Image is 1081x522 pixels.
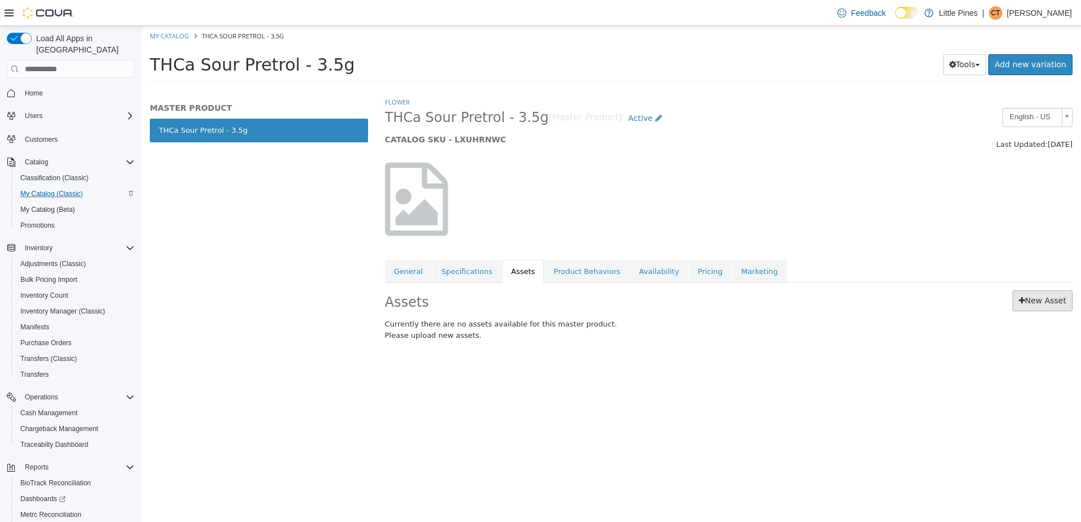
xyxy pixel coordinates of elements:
a: English - US [861,82,931,101]
span: THCa Sour Pretrol - 3.5g [244,83,408,101]
a: Add new variation [847,28,931,49]
h5: MASTER PRODUCT [8,77,227,87]
span: THCa Sour Pretrol - 3.5g [8,29,214,49]
span: Traceabilty Dashboard [20,440,88,449]
h2: Assets [244,264,516,285]
button: Promotions [11,217,139,233]
a: Manifests [16,320,54,334]
span: Bulk Pricing Import [20,275,77,284]
h5: CATALOG SKU - LXUHRNWC [244,108,755,119]
span: Bulk Pricing Import [16,273,135,286]
span: Customers [25,135,58,144]
span: Purchase Orders [16,336,135,350]
button: Classification (Classic) [11,170,139,186]
span: Users [20,109,135,123]
input: Dark Mode [895,7,919,19]
button: Operations [2,389,139,405]
img: Cova [23,7,73,19]
a: Transfers [16,368,53,381]
button: Inventory [2,240,139,256]
button: Reports [20,460,53,474]
a: My Catalog [8,6,47,14]
button: Home [2,85,139,101]
span: Metrc Reconciliation [16,508,135,521]
span: THCa Sour Pretrol - 3.5g [60,6,142,14]
span: CT [991,6,1000,20]
button: Manifests [11,319,139,335]
span: Inventory [20,241,135,255]
span: Transfers (Classic) [16,352,135,366]
span: Customers [20,132,135,146]
a: Promotions [16,219,59,232]
a: Classification (Classic) [16,171,93,185]
a: Home [20,86,47,100]
span: Reports [25,463,49,472]
button: Catalog [2,154,139,170]
a: New Asset [871,264,931,285]
a: Assets [361,234,403,258]
a: Dashboards [16,492,70,506]
span: Home [20,86,135,100]
span: Dashboards [20,494,66,503]
small: [Master Product] [408,88,481,97]
a: Feedback [833,2,890,24]
button: Transfers [11,367,139,382]
span: Cash Management [16,406,135,420]
span: Promotions [20,221,55,230]
button: Operations [20,390,63,404]
span: Transfers [20,370,49,379]
button: Purchase Orders [11,335,139,351]
span: Manifests [16,320,135,334]
a: Chargeback Management [16,422,103,436]
a: Metrc Reconciliation [16,508,86,521]
a: Specifications [291,234,360,258]
a: Customers [20,133,62,146]
a: Adjustments (Classic) [16,257,90,271]
button: Tools [802,28,845,49]
a: General [244,234,291,258]
a: Availability [488,234,547,258]
a: Product Behaviors [403,234,488,258]
a: Dashboards [11,491,139,507]
p: [PERSON_NAME] [1007,6,1072,20]
button: Inventory [20,241,57,255]
span: Classification (Classic) [20,173,89,182]
a: My Catalog (Classic) [16,187,88,201]
a: Active [481,82,527,103]
span: Promotions [16,219,135,232]
span: Reports [20,460,135,474]
p: Little Pines [939,6,978,20]
span: Last Updated: [855,114,906,123]
span: Operations [25,393,58,402]
button: Customers [2,130,139,147]
button: Users [2,108,139,124]
button: Bulk Pricing Import [11,272,139,288]
span: Inventory Count [20,291,68,300]
span: Inventory Manager (Classic) [20,307,105,316]
a: Flower [244,72,269,80]
span: Adjustments (Classic) [20,259,86,268]
span: Home [25,89,43,98]
button: Chargeback Management [11,421,139,437]
a: Bulk Pricing Import [16,273,82,286]
span: BioTrack Reconciliation [20,478,91,488]
a: My Catalog (Beta) [16,203,80,216]
a: Transfers (Classic) [16,352,81,366]
a: Marketing [591,234,646,258]
button: Inventory Manager (Classic) [11,303,139,319]
span: Inventory [25,243,53,253]
span: Active [487,88,511,97]
span: English - US [862,82,916,100]
span: Cash Management [20,408,77,417]
span: Purchase Orders [20,338,72,347]
button: My Catalog (Beta) [11,202,139,217]
span: Chargeback Management [20,424,98,433]
span: Metrc Reconciliation [20,510,81,519]
span: Dashboards [16,492,135,506]
span: Feedback [851,7,885,19]
span: Traceabilty Dashboard [16,438,135,451]
span: Inventory Manager (Classic) [16,304,135,318]
button: Cash Management [11,405,139,421]
span: Chargeback Management [16,422,135,436]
